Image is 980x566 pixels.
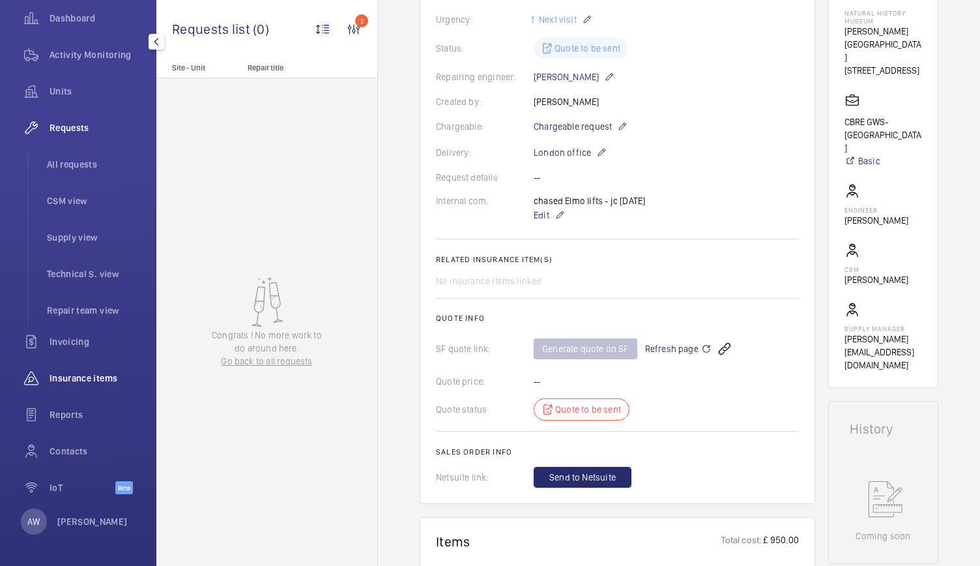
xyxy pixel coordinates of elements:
[50,48,143,61] span: Activity Monitoring
[534,145,607,160] p: London office
[172,21,253,37] span: Requests list
[844,325,922,333] p: Supply manager
[844,25,922,64] p: [PERSON_NAME][GEOGRAPHIC_DATA]
[47,194,143,207] span: CSM view
[844,155,922,168] a: Basic
[844,206,908,214] p: Engineer
[115,481,133,494] span: Beta
[50,372,143,385] span: Insurance items
[645,341,712,357] span: Refresh page
[47,267,143,280] span: Technical S. view
[721,533,762,550] p: Total cost:
[50,12,143,25] span: Dashboard
[50,481,115,494] span: IoT
[762,533,798,550] p: £ 950.00
[436,447,799,456] h2: Sales order info
[844,214,908,227] p: [PERSON_NAME]
[844,333,922,372] p: [PERSON_NAME][EMAIL_ADDRESS][DOMAIN_NAME]
[436,255,799,264] h2: Related insurance item(s)
[536,14,577,25] span: Next visit
[844,265,908,273] p: CSM
[844,64,922,77] p: [STREET_ADDRESS]
[549,471,616,484] span: Send to Netsuite
[856,529,910,543] p: Coming soon
[50,445,143,458] span: Contacts
[844,273,908,286] p: [PERSON_NAME]
[206,329,328,355] p: Congrats ! No more work to do around here.
[50,121,143,134] span: Requests
[47,231,143,244] span: Supply view
[844,9,922,25] p: Natural History Museum
[534,209,549,222] span: Edit
[27,515,40,528] p: AW
[436,533,470,550] h1: Items
[844,115,922,155] p: CBRE GWS- [GEOGRAPHIC_DATA]
[57,515,128,528] p: [PERSON_NAME]
[248,63,334,72] p: Repair title
[47,158,143,171] span: All requests
[156,63,242,72] p: Site - Unit
[436,314,799,323] h2: Quote info
[50,408,143,421] span: Reports
[534,69,614,85] p: [PERSON_NAME]
[534,467,631,488] button: Send to Netsuite
[850,423,917,436] h1: History
[534,120,612,133] span: Chargeable request
[50,335,143,348] span: Invoicing
[47,304,143,317] span: Repair team view
[50,85,143,98] span: Units
[206,355,328,368] a: Go back to all requests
